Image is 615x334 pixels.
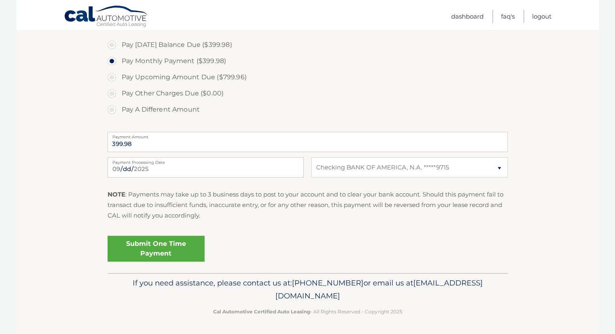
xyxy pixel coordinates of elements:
[213,309,310,315] strong: Cal Automotive Certified Auto Leasing
[501,10,515,23] a: FAQ's
[108,101,508,118] label: Pay A Different Amount
[108,132,508,138] label: Payment Amount
[108,236,205,262] a: Submit One Time Payment
[113,307,503,316] p: - All Rights Reserved - Copyright 2025
[275,278,483,300] span: [EMAIL_ADDRESS][DOMAIN_NAME]
[108,53,508,69] label: Pay Monthly Payment ($399.98)
[108,132,508,152] input: Payment Amount
[108,157,304,164] label: Payment Processing Date
[108,69,508,85] label: Pay Upcoming Amount Due ($799.96)
[532,10,552,23] a: Logout
[292,278,364,287] span: [PHONE_NUMBER]
[113,277,503,302] p: If you need assistance, please contact us at: or email us at
[108,190,125,198] strong: NOTE
[108,37,508,53] label: Pay [DATE] Balance Due ($399.98)
[451,10,484,23] a: Dashboard
[108,157,304,178] input: Payment Date
[108,189,508,221] p: : Payments may take up to 3 business days to post to your account and to clear your bank account....
[108,85,508,101] label: Pay Other Charges Due ($0.00)
[64,5,149,29] a: Cal Automotive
